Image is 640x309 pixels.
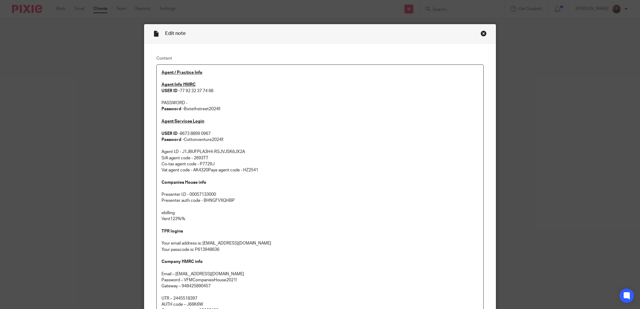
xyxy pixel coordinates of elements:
[162,94,478,106] p: PASSWORD -
[156,55,484,61] label: Content
[162,118,478,173] p: 8673 8899 0967 Cottonventure2024!! Agent I.D - J1JBUFPLA3H4-RSJVJSK6JX2A S/A agent code - 2693TT ...
[162,107,184,111] strong: Password -
[162,70,202,75] u: Agent / Practice Info
[162,83,196,87] u: Agent Info HMRC
[165,31,186,36] span: Edit note
[162,106,478,112] p: Bixtethstreet2024!!
[162,132,180,136] strong: USER ID -
[162,89,180,93] strong: USER ID -
[162,119,204,123] u: Agent Services Login
[162,82,478,94] p: 77 92 32 37 74 68
[481,30,487,36] div: Close this dialog window
[162,260,203,264] strong: Company HMRC info
[162,138,184,142] strong: Password -
[162,180,206,185] strong: Companies House info
[162,229,183,233] strong: TPR logins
